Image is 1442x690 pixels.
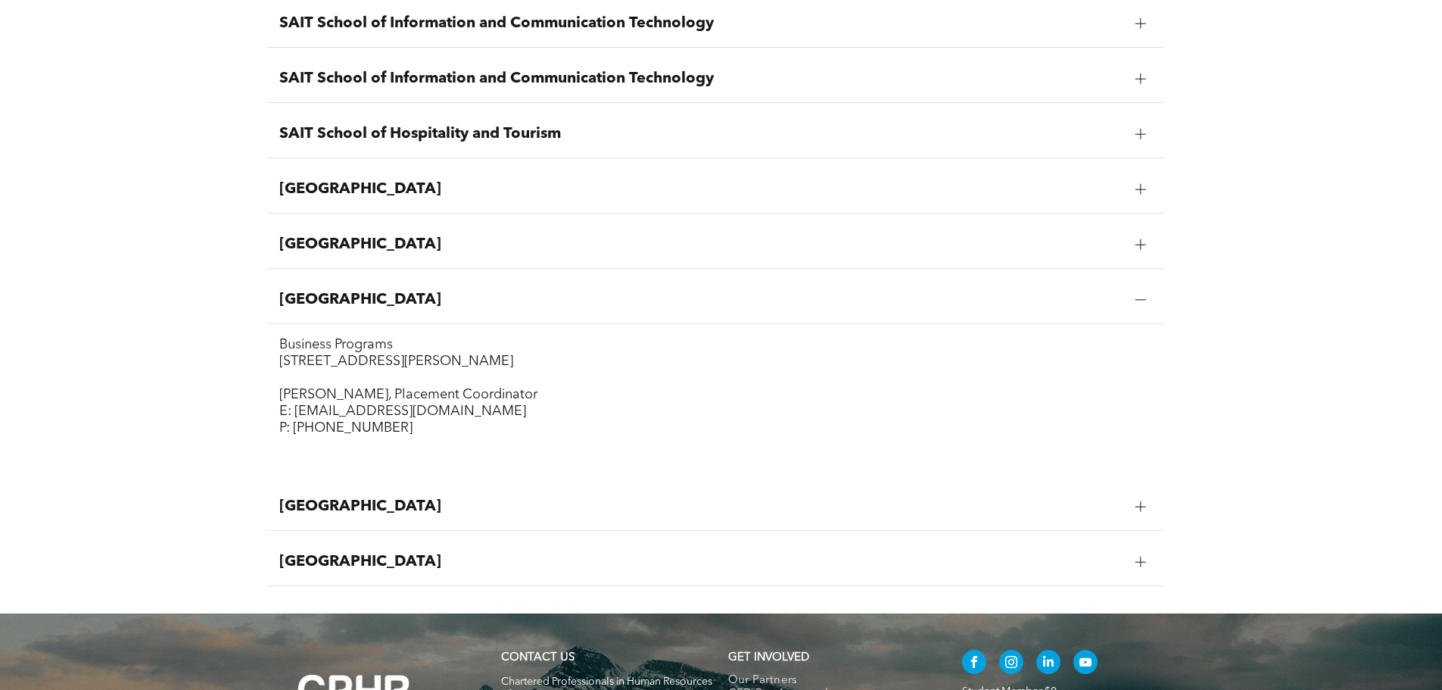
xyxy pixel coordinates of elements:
[501,652,575,663] a: CONTACT US
[999,650,1023,678] a: instagram
[279,125,1123,143] span: SAIT School of Hospitality and Tourism
[728,652,809,663] span: GET INVOLVED
[279,70,1123,88] span: SAIT School of Information and Communication Technology
[279,420,1152,436] p: P: [PHONE_NUMBER]
[1036,650,1060,678] a: linkedin
[962,650,986,678] a: facebook
[279,14,1123,33] span: SAIT School of Information and Communication Technology
[279,236,1123,254] span: [GEOGRAPHIC_DATA]
[728,674,930,688] a: Our Partners
[279,403,1152,420] p: E: [EMAIL_ADDRESS][DOMAIN_NAME]
[279,353,1152,370] p: [STREET_ADDRESS][PERSON_NAME]
[279,553,1123,571] span: [GEOGRAPHIC_DATA]
[1073,650,1098,678] a: youtube
[279,180,1123,198] span: [GEOGRAPHIC_DATA]
[279,291,1123,309] span: [GEOGRAPHIC_DATA]
[279,498,1123,516] span: [GEOGRAPHIC_DATA]
[279,386,1152,403] p: [PERSON_NAME], Placement Coordinator
[279,336,1152,353] p: Business Programs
